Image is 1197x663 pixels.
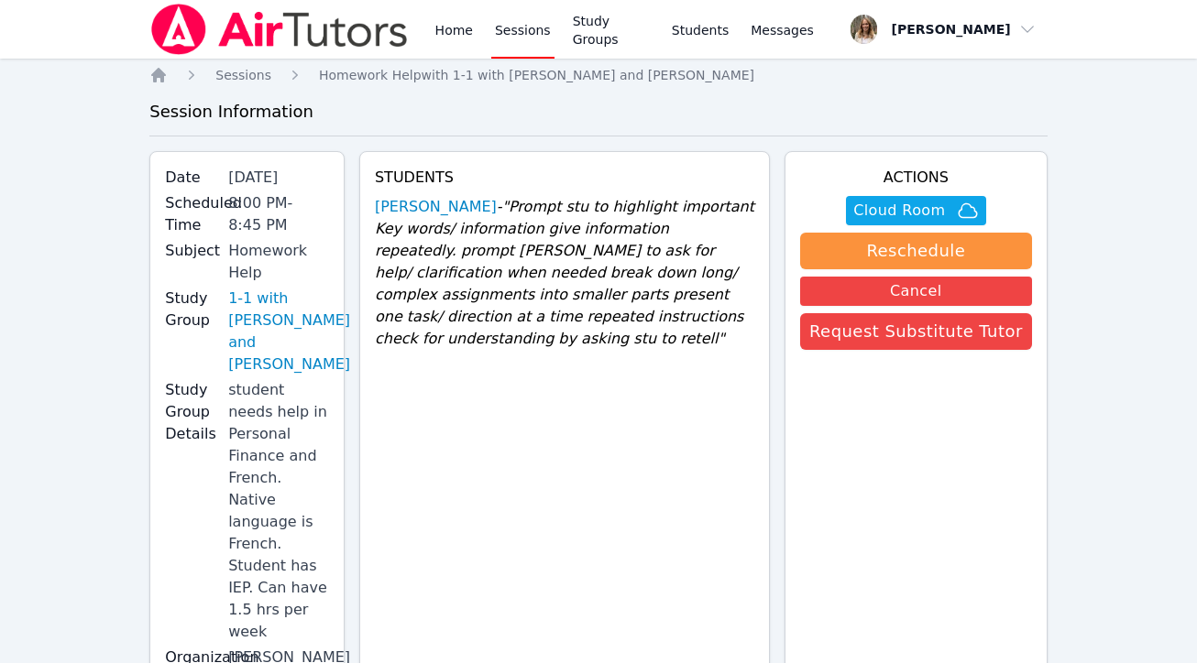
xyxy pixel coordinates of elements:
[853,200,945,222] span: Cloud Room
[165,167,217,189] label: Date
[800,313,1032,350] button: Request Substitute Tutor
[149,4,409,55] img: Air Tutors
[165,192,217,236] label: Scheduled Time
[751,21,814,39] span: Messages
[165,288,217,331] label: Study Group
[165,240,217,262] label: Subject
[319,68,754,82] span: Homework Help with 1-1 with [PERSON_NAME] and [PERSON_NAME]
[319,66,754,84] a: Homework Helpwith 1-1 with [PERSON_NAME] and [PERSON_NAME]
[800,277,1032,306] button: Cancel
[149,66,1048,84] nav: Breadcrumb
[375,196,497,218] a: [PERSON_NAME]
[228,192,329,236] div: 8:00 PM - 8:45 PM
[165,379,217,445] label: Study Group Details
[228,288,350,375] a: 1-1 with [PERSON_NAME] and [PERSON_NAME]
[215,68,271,82] span: Sessions
[846,196,985,225] button: Cloud Room
[800,167,1032,189] h4: Actions
[375,198,754,347] span: - "Prompt stu to highlight important Key words/ information give information repeatedly. prompt [...
[375,167,754,189] h4: Students
[800,233,1032,269] button: Reschedule
[228,379,329,643] div: student needs help in Personal Finance and French. Native language is French. Student has IEP. Ca...
[228,240,329,284] div: Homework Help
[215,66,271,84] a: Sessions
[149,99,1048,125] h3: Session Information
[228,167,329,189] div: [DATE]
